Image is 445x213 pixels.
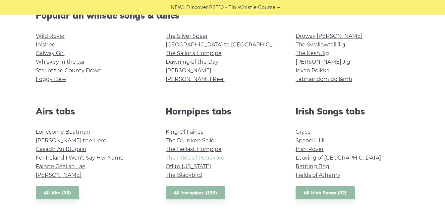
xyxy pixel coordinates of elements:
a: Foggy Dew [36,76,66,82]
a: Whiskey in the Jar [36,59,85,65]
a: The Silver Spear [166,33,208,39]
span: Discover [186,4,208,11]
a: Star of the County Down [36,67,102,74]
a: Fáinne Geal an Lae [36,163,85,170]
a: Drowsy [PERSON_NAME] [296,33,362,39]
h2: Irish Songs tabs [296,106,410,116]
a: Casadh An tSúgáin [36,146,86,152]
h2: Airs tabs [36,106,150,116]
a: All Airs (36) [36,186,79,200]
a: The Kesh Jig [296,50,329,56]
a: Grace [296,129,311,135]
a: [PERSON_NAME] the Hero [36,137,106,144]
span: NEW: [171,4,184,11]
h2: Popular tin whistle songs & tunes [36,10,410,21]
a: PST10 - Tin Whistle Course [209,4,275,11]
a: Rattling Bog [296,163,329,170]
a: Leaving of [GEOGRAPHIC_DATA] [296,155,381,161]
a: [GEOGRAPHIC_DATA] to [GEOGRAPHIC_DATA] [166,41,288,48]
a: Wild Rover [36,33,65,39]
a: King Of Fairies [166,129,203,135]
a: Off to [US_STATE] [166,163,211,170]
a: Galway Girl [36,50,65,56]
a: Spancil Hill [296,137,324,144]
a: Fields of Athenry [296,172,340,178]
a: The Belfast Hornpipe [166,146,222,152]
a: Ievan Polkka [296,67,329,74]
a: [PERSON_NAME] Reel [166,76,225,82]
a: The Sailor’s Hornpipe [166,50,222,56]
a: [PERSON_NAME] [36,172,82,178]
a: For Ireland I Won’t Say Her Name [36,155,124,161]
a: Tabhair dom do lámh [296,76,352,82]
a: [PERSON_NAME] [166,67,211,74]
a: Dawning of the Day [166,59,218,65]
a: The Pride of Petravore [166,155,224,161]
a: The Blackbird [166,172,202,178]
a: [PERSON_NAME] Jig [296,59,350,65]
a: Inisheer [36,41,57,48]
a: The Swallowtail Jig [296,41,345,48]
a: The Drunken Sailor [166,137,216,144]
a: Irish Rover [296,146,324,152]
a: All Hornpipes (139) [166,186,225,200]
a: Lonesome Boatman [36,129,90,135]
a: All Irish Songs (32) [296,186,355,200]
h2: Hornpipes tabs [166,106,280,116]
